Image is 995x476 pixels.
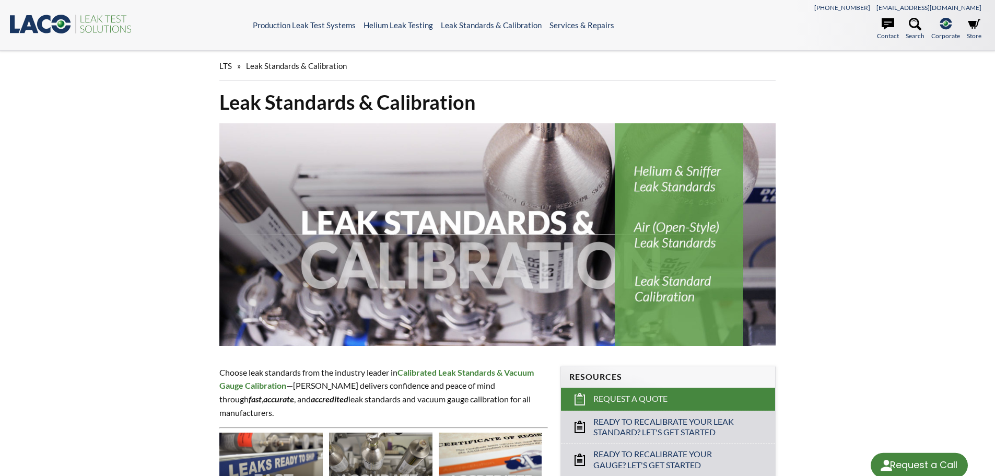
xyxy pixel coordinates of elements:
[549,20,614,30] a: Services & Repairs
[364,20,433,30] a: Helium Leak Testing
[219,123,776,346] img: Leak Standards & Calibration header
[311,394,348,404] em: accredited
[569,371,767,382] h4: Resources
[593,393,668,404] span: Request a Quote
[219,89,776,115] h1: Leak Standards & Calibration
[561,388,775,411] a: Request a Quote
[877,18,899,41] a: Contact
[593,449,744,471] span: Ready to Recalibrate Your Gauge? Let's Get Started
[246,61,347,71] span: Leak Standards & Calibration
[876,4,981,11] a: [EMAIL_ADDRESS][DOMAIN_NAME]
[931,31,960,41] span: Corporate
[561,443,775,476] a: Ready to Recalibrate Your Gauge? Let's Get Started
[561,411,775,444] a: Ready to Recalibrate Your Leak Standard? Let's Get Started
[219,366,548,419] p: Choose leak standards from the industry leader in —[PERSON_NAME] delivers confidence and peace of...
[441,20,542,30] a: Leak Standards & Calibration
[219,51,776,81] div: »
[878,457,895,474] img: round button
[967,18,981,41] a: Store
[593,416,744,438] span: Ready to Recalibrate Your Leak Standard? Let's Get Started
[263,394,294,404] strong: accurate
[814,4,870,11] a: [PHONE_NUMBER]
[219,61,232,71] span: LTS
[249,394,262,404] em: fast
[906,18,924,41] a: Search
[253,20,356,30] a: Production Leak Test Systems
